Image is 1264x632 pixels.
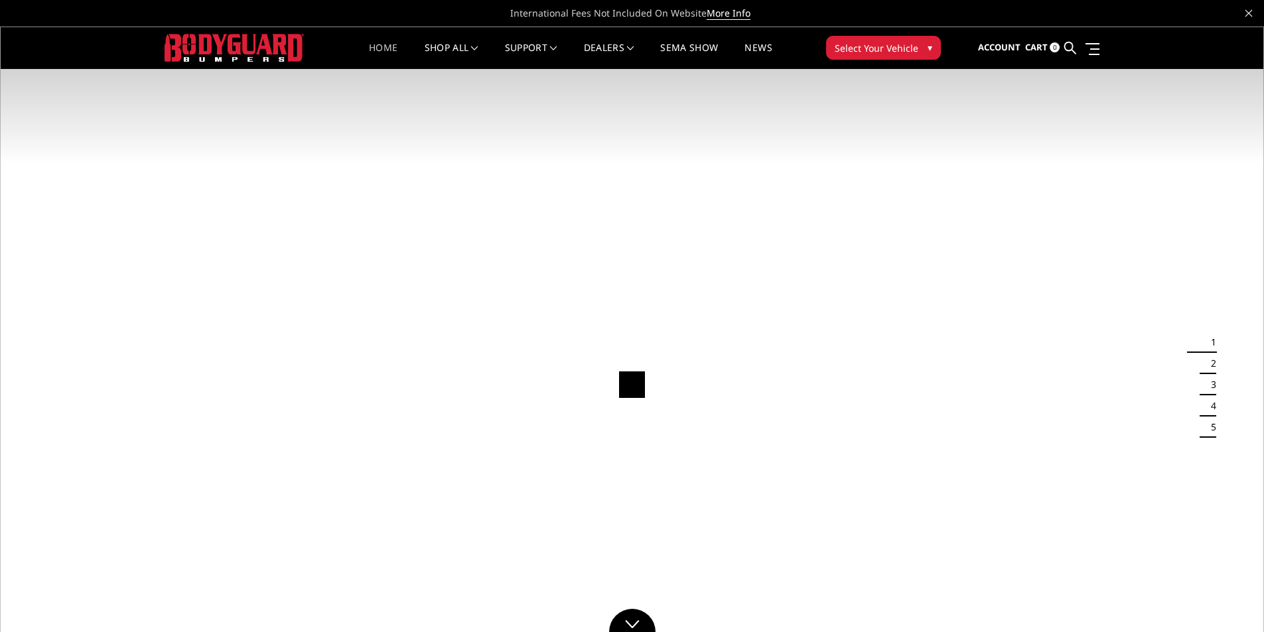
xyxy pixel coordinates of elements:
button: 5 of 5 [1203,416,1216,438]
span: Select Your Vehicle [835,41,918,55]
a: More Info [707,7,750,20]
a: shop all [425,43,478,69]
span: Account [978,41,1020,53]
a: Support [505,43,557,69]
a: Home [369,43,397,69]
button: 3 of 5 [1203,374,1216,395]
button: 2 of 5 [1203,353,1216,374]
a: Cart 0 [1025,30,1060,66]
span: Cart [1025,41,1048,53]
a: Dealers [584,43,634,69]
a: Click to Down [609,609,656,632]
button: 4 of 5 [1203,395,1216,416]
a: SEMA Show [660,43,718,69]
a: Account [978,30,1020,66]
button: Select Your Vehicle [826,36,941,60]
a: News [744,43,772,69]
span: 0 [1050,42,1060,52]
span: ▾ [928,40,932,54]
button: 1 of 5 [1203,332,1216,353]
img: BODYGUARD BUMPERS [165,34,304,61]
